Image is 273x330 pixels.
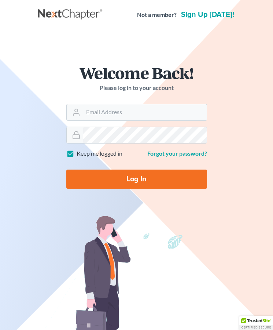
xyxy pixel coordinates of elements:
div: TrustedSite Certified [239,316,273,330]
h1: Welcome Back! [66,65,207,81]
a: Forgot your password? [147,150,207,157]
label: Keep me logged in [77,149,122,158]
a: Sign up [DATE]! [180,11,236,18]
input: Email Address [83,104,207,120]
input: Log In [66,170,207,189]
p: Please log in to your account [66,84,207,92]
strong: Not a member? [137,11,177,19]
